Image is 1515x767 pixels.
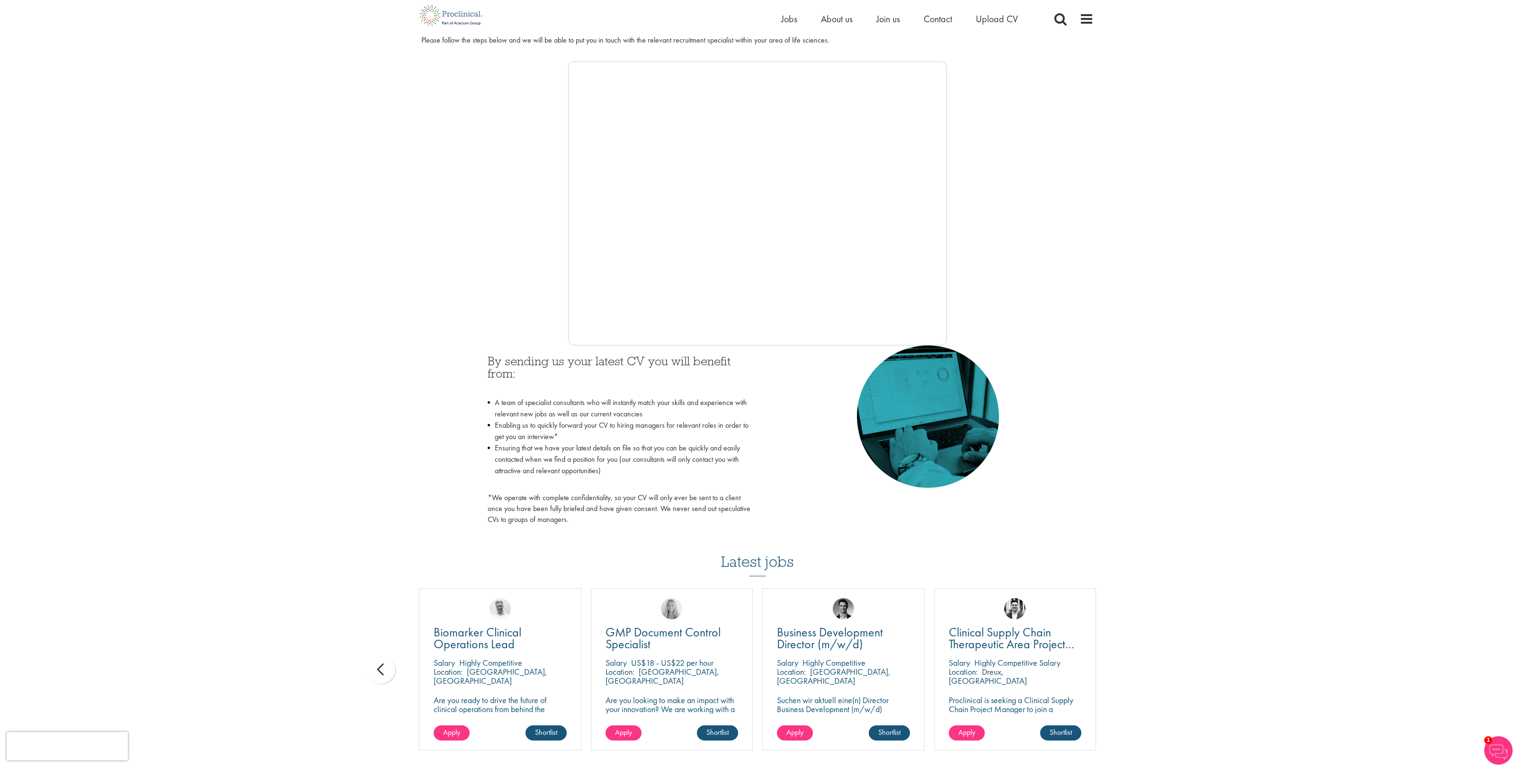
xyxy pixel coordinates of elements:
[781,13,797,25] a: Jobs
[1484,736,1513,765] img: Chatbot
[606,657,627,668] span: Salary
[949,696,1082,741] p: Proclinical is seeking a Clinical Supply Chain Project Manager to join a dynamic team dedicated t...
[833,598,854,619] img: Max Slevogt
[949,666,1027,686] p: Dreux, [GEOGRAPHIC_DATA]
[786,727,803,737] span: Apply
[490,598,511,619] img: Joshua Bye
[488,355,750,392] h3: By sending us your latest CV you will benefit from:
[802,657,865,668] p: Highly Competitive
[606,626,739,650] a: GMP Document Control Specialist
[488,493,750,525] p: *We operate with complete confidentiality, so your CV will only ever be sent to a client once you...
[777,624,883,652] span: Business Development Director (m/w/d)
[777,626,910,650] a: Business Development Director (m/w/d)
[949,624,1074,664] span: Clinical Supply Chain Therapeutic Area Project Manager
[606,696,739,741] p: Are you looking to make an impact with your innovation? We are working with a well-established ph...
[606,725,642,741] a: Apply
[949,725,985,741] a: Apply
[606,624,721,652] span: GMP Document Control Specialist
[434,666,463,677] span: Location:
[974,657,1060,668] p: Highly Competitive Salary
[949,626,1082,650] a: Clinical Supply Chain Therapeutic Area Project Manager
[777,666,891,686] p: [GEOGRAPHIC_DATA], [GEOGRAPHIC_DATA]
[434,624,521,652] span: Biomarker Clinical Operations Lead
[958,727,975,737] span: Apply
[1484,736,1492,744] span: 1
[924,13,952,25] a: Contact
[976,13,1018,25] a: Upload CV
[631,657,713,668] p: US$18 - US$22 per hour
[1004,598,1025,619] img: Edward Little
[777,696,910,732] p: Suchen wir aktuell eine(n) Director Business Development (m/w/d) Standort: [GEOGRAPHIC_DATA] | Mo...
[949,657,970,668] span: Salary
[367,655,395,684] div: prev
[777,725,813,741] a: Apply
[459,657,522,668] p: Highly Competitive
[777,657,798,668] span: Salary
[488,442,750,488] li: Ensuring that we have your latest details on file so that you can be quickly and easily contacted...
[721,530,794,576] h3: Latest jobs
[434,725,470,741] a: Apply
[488,420,750,442] li: Enabling us to quickly forward your CV to hiring managers for relevant roles in order to get you ...
[777,666,806,677] span: Location:
[443,727,460,737] span: Apply
[821,13,853,25] a: About us
[434,657,455,668] span: Salary
[7,732,128,760] iframe: reCAPTCHA
[488,397,750,420] li: A team of specialist consultants who will instantly match your skills and experience with relevan...
[697,725,738,741] a: Shortlist
[434,626,567,650] a: Biomarker Clinical Operations Lead
[606,666,719,686] p: [GEOGRAPHIC_DATA], [GEOGRAPHIC_DATA]
[421,35,1094,46] div: Please follow the steps below and we will be able to put you in touch with the relevant recruitme...
[869,725,910,741] a: Shortlist
[1040,725,1081,741] a: Shortlist
[661,598,682,619] img: Shannon Briggs
[434,666,547,686] p: [GEOGRAPHIC_DATA], [GEOGRAPHIC_DATA]
[606,666,634,677] span: Location:
[876,13,900,25] a: Join us
[434,696,567,741] p: Are you ready to drive the future of clinical operations from behind the scenes? Looking to be in...
[949,666,978,677] span: Location:
[615,727,632,737] span: Apply
[526,725,567,741] a: Shortlist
